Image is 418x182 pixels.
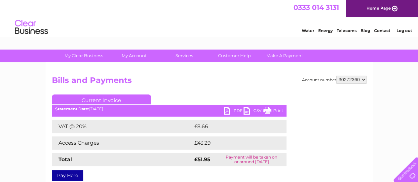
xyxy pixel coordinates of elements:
[52,107,286,111] div: [DATE]
[302,76,366,84] div: Account number
[337,28,357,33] a: Telecoms
[293,3,339,12] a: 0333 014 3131
[302,28,314,33] a: Water
[257,50,312,62] a: Make A Payment
[361,28,370,33] a: Blog
[15,17,48,37] img: logo.png
[52,170,83,181] a: Pay Here
[193,120,271,133] td: £8.66
[207,50,262,62] a: Customer Help
[217,153,286,166] td: Payment will be taken on or around [DATE]
[52,136,193,150] td: Access Charges
[194,156,210,163] strong: £51.95
[318,28,333,33] a: Energy
[52,94,151,104] a: Current Invoice
[193,136,273,150] td: £43.29
[224,107,244,116] a: PDF
[157,50,211,62] a: Services
[53,4,365,32] div: Clear Business is a trading name of Verastar Limited (registered in [GEOGRAPHIC_DATA] No. 3667643...
[52,120,193,133] td: VAT @ 20%
[107,50,161,62] a: My Account
[263,107,283,116] a: Print
[52,76,366,88] h2: Bills and Payments
[55,106,89,111] b: Statement Date:
[58,156,72,163] strong: Total
[374,28,390,33] a: Contact
[57,50,111,62] a: My Clear Business
[396,28,412,33] a: Log out
[244,107,263,116] a: CSV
